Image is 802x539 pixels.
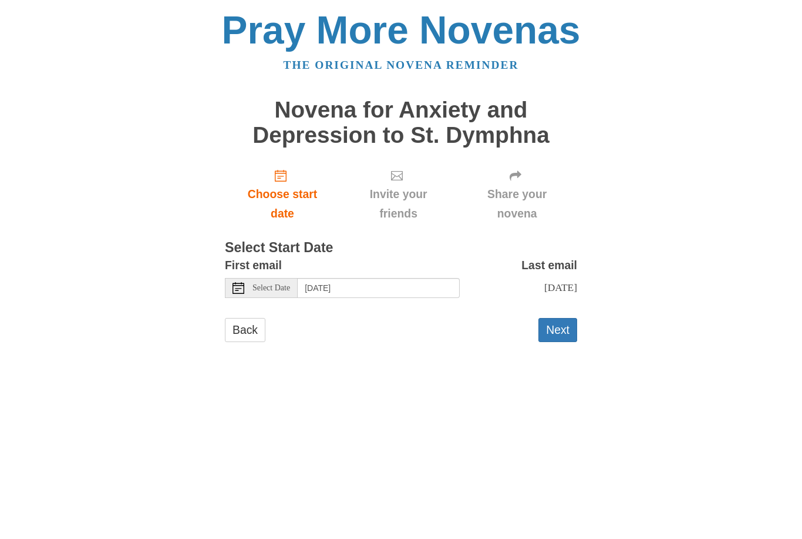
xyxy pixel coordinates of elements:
[225,159,340,229] a: Choose start date
[340,159,457,229] div: Click "Next" to confirm your start date first.
[237,185,328,223] span: Choose start date
[284,59,519,71] a: The original novena reminder
[352,185,445,223] span: Invite your friends
[225,318,265,342] a: Back
[252,284,290,292] span: Select Date
[521,256,577,275] label: Last email
[225,240,577,256] h3: Select Start Date
[469,185,565,223] span: Share your novena
[222,8,581,52] a: Pray More Novenas
[544,282,577,293] span: [DATE]
[538,318,577,342] button: Next
[225,256,282,275] label: First email
[457,159,577,229] div: Click "Next" to confirm your start date first.
[225,98,577,148] h1: Novena for Anxiety and Depression to St. Dymphna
